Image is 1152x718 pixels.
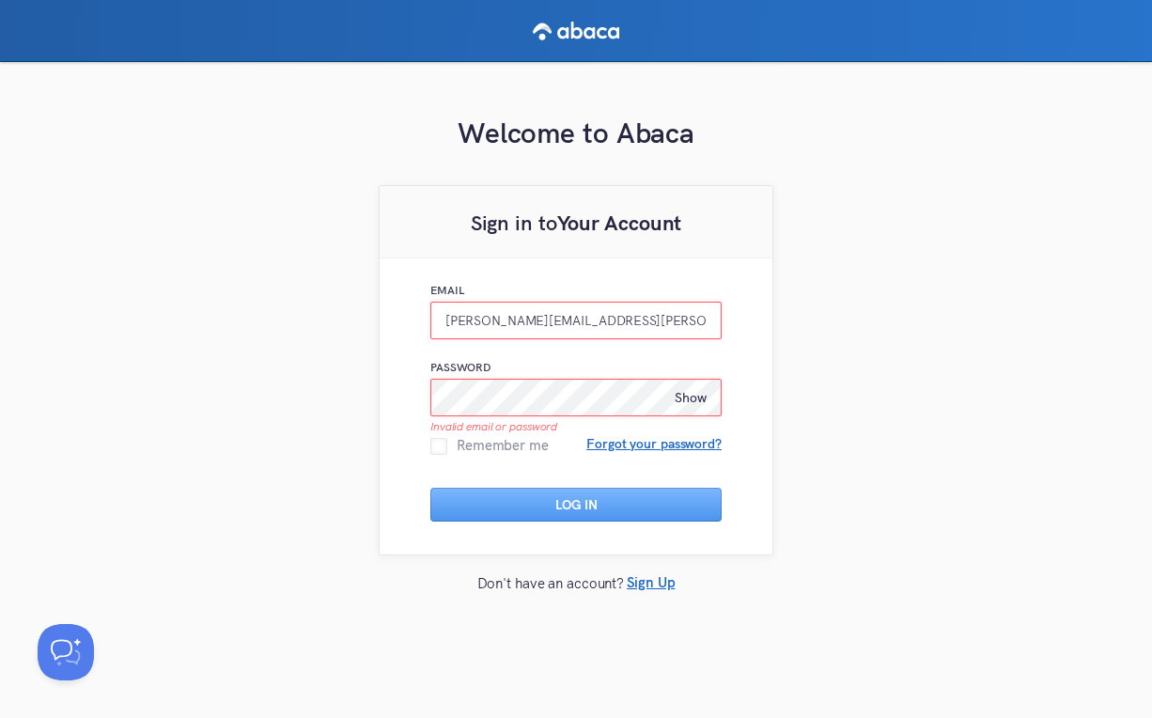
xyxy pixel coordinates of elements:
h1: Welcome to Abaca [379,114,773,151]
p: Don't have an account? [477,574,625,593]
span: Remember me [447,438,549,452]
span: Sign Up [627,573,675,592]
button: Log In [430,488,722,522]
input: Email [430,302,722,339]
span: Forgot your password? [586,438,722,449]
iframe: Help Scout Beacon - Open [38,624,94,680]
img: VIRAL Logo [533,16,619,46]
button: Forgot your password? [586,429,722,460]
div: Invalid email or password [430,416,557,432]
h2: Sign in to [389,204,763,242]
button: Sign Up [627,569,675,602]
b: Your Account [557,210,682,236]
span: Show [675,389,707,406]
